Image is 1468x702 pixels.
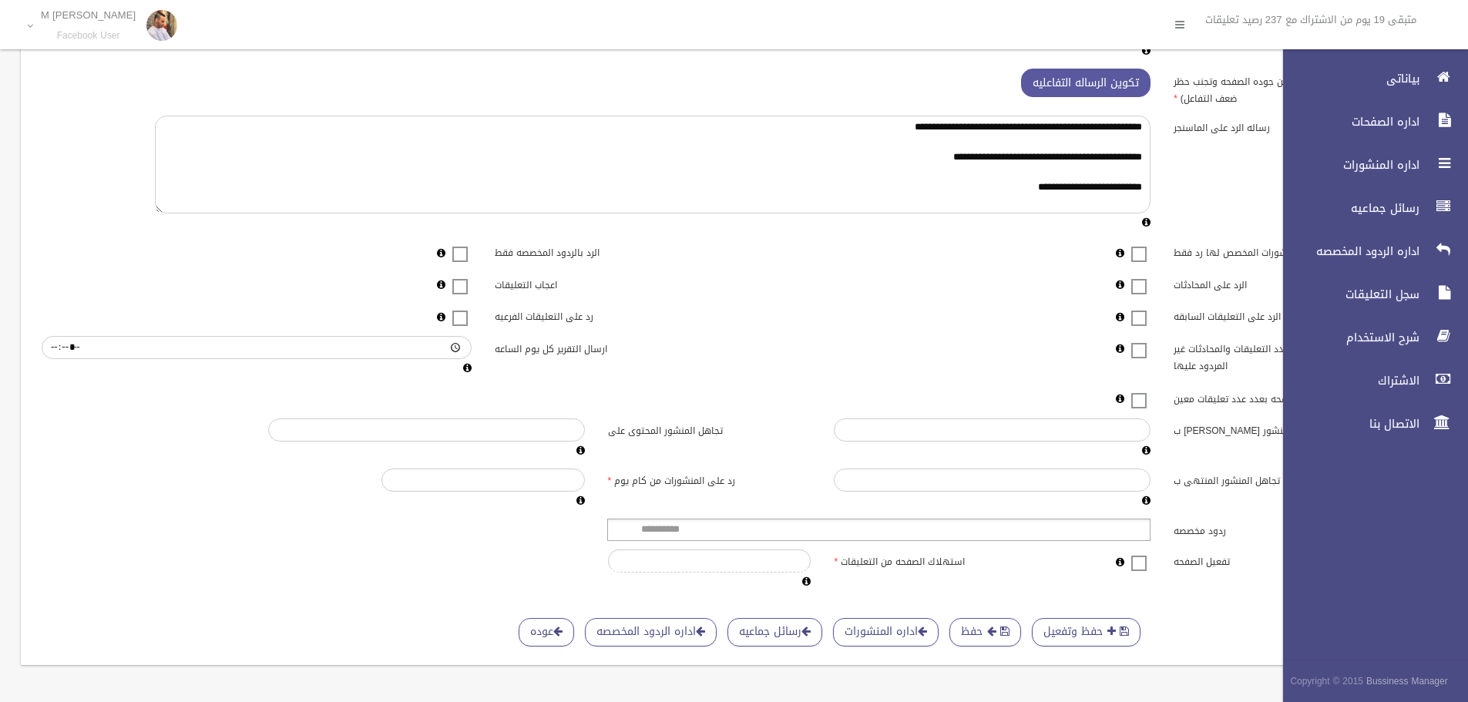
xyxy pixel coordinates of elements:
[483,272,710,294] label: اعجاب التعليقات
[596,469,823,490] label: رد على المنشورات من كام يوم
[596,418,823,440] label: تجاهل المنشور المحتوى على
[1270,62,1468,96] a: بياناتى
[1162,272,1389,294] label: الرد على المحادثات
[1162,336,1389,375] label: ارسال تقرير يومى بعدد التعليقات والمحادثات غير المردود عليها
[1162,386,1389,408] label: ايقاف تفعيل الصفحه بعدد عدد تعليقات معين
[41,9,136,21] p: M [PERSON_NAME]
[1270,321,1468,354] a: شرح الاستخدام
[1270,416,1424,432] span: الاتصال بنا
[519,618,574,647] a: عوده
[1270,105,1468,139] a: اداره الصفحات
[1270,200,1424,216] span: رسائل جماعيه
[1162,69,1389,107] label: رساله v (افضل لتحسين جوده الصفحه وتجنب حظر ضعف التفاعل)
[1270,148,1468,182] a: اداره المنشورات
[727,618,822,647] a: رسائل جماعيه
[1270,71,1424,86] span: بياناتى
[1270,287,1424,302] span: سجل التعليقات
[949,618,1021,647] button: حفظ
[41,30,136,42] small: Facebook User
[1270,277,1468,311] a: سجل التعليقات
[1270,244,1424,259] span: اداره الردود المخصصه
[1162,469,1389,490] label: تجاهل المنشور المنتهى ب
[1162,418,1389,440] label: تجاهل المنشور [PERSON_NAME] ب
[1270,234,1468,268] a: اداره الردود المخصصه
[1162,304,1389,326] label: الرد على التعليقات السابقه
[483,304,710,326] label: رد على التعليقات الفرعيه
[1270,157,1424,173] span: اداره المنشورات
[483,240,710,262] label: الرد بالردود المخصصه فقط
[585,618,717,647] a: اداره الردود المخصصه
[1270,191,1468,225] a: رسائل جماعيه
[1162,116,1389,137] label: رساله الرد على الماسنجر
[1270,114,1424,129] span: اداره الصفحات
[1270,407,1468,441] a: الاتصال بنا
[1290,673,1363,690] span: Copyright © 2015
[483,336,710,358] label: ارسال التقرير كل يوم الساعه
[1270,330,1424,345] span: شرح الاستخدام
[1032,618,1140,647] button: حفظ وتفعيل
[822,549,1049,571] label: استهلاك الصفحه من التعليقات
[1162,240,1389,262] label: الرد على المنشورات المخصص لها رد فقط
[1270,364,1468,398] a: الاشتراك
[1162,519,1389,540] label: ردود مخصصه
[1366,673,1448,690] strong: Bussiness Manager
[1162,549,1389,571] label: تفعيل الصفحه
[1021,69,1151,97] button: تكوين الرساله التفاعليه
[1270,373,1424,388] span: الاشتراك
[833,618,939,647] a: اداره المنشورات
